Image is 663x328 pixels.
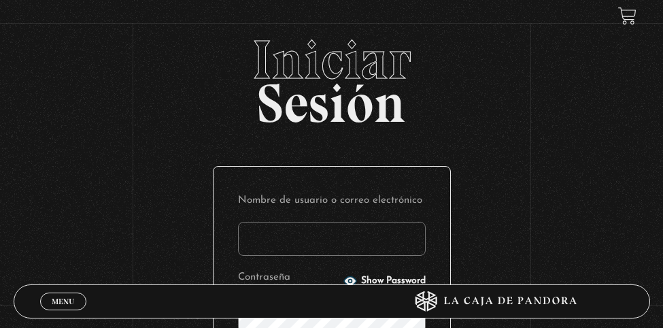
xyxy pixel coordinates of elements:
span: Cerrar [47,308,79,318]
label: Contraseña [238,268,339,288]
button: Show Password [343,274,426,288]
span: Iniciar [14,33,650,87]
span: Menu [52,297,74,306]
h2: Sesión [14,33,650,120]
span: Show Password [361,276,426,286]
a: View your shopping cart [618,7,636,25]
label: Nombre de usuario o correo electrónico [238,191,426,211]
